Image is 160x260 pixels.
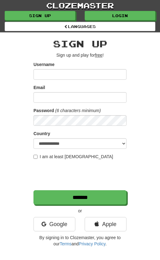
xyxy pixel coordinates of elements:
h2: Sign up [33,39,127,49]
p: or [33,208,127,214]
a: Login [85,11,155,20]
p: Sign up and play for ! [33,52,127,58]
a: Apple [85,217,127,231]
label: Country [33,130,50,137]
a: Terms [60,241,71,246]
p: By signing in to Clozemaster, you agree to our and . [33,234,127,247]
label: Password [33,107,54,114]
label: Username [33,61,55,68]
a: Privacy Policy [79,241,105,246]
em: (6 characters minimum) [55,108,101,113]
a: Languages [5,22,155,31]
label: Email [33,84,45,91]
input: I am at least [DEMOGRAPHIC_DATA] [33,155,38,159]
label: I am at least [DEMOGRAPHIC_DATA] [33,154,113,160]
iframe: reCAPTCHA [33,163,128,187]
a: Google [33,217,75,231]
a: Sign up [5,11,75,20]
u: free [95,53,102,58]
